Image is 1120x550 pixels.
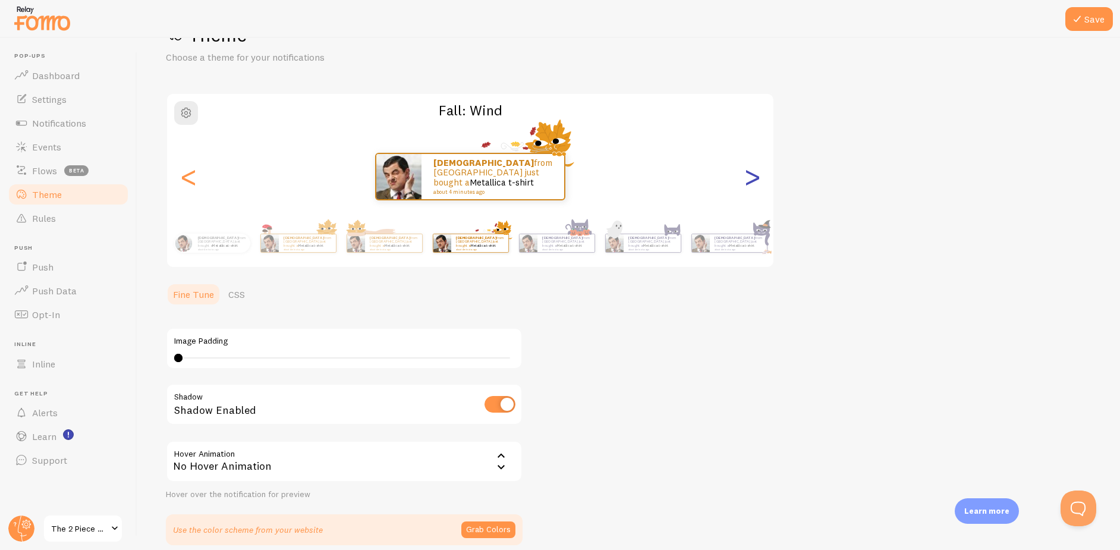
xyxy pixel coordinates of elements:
[715,235,755,240] strong: [DEMOGRAPHIC_DATA]
[955,498,1019,524] div: Learn more
[370,235,417,250] p: from [GEOGRAPHIC_DATA] just bought a
[605,234,623,252] img: Fomo
[433,157,534,168] strong: [DEMOGRAPHIC_DATA]
[32,430,56,442] span: Learn
[32,454,67,466] span: Support
[32,285,77,297] span: Push Data
[461,521,515,538] button: Grab Colors
[456,248,502,250] small: about 4 minutes ago
[298,243,323,248] a: Metallica t-shirt
[166,489,523,500] div: Hover over the notification for preview
[370,248,416,250] small: about 4 minutes ago
[260,234,278,252] img: Fomo
[7,279,130,303] a: Push Data
[7,183,130,206] a: Theme
[166,441,523,482] div: No Hover Animation
[964,505,1009,517] p: Learn more
[284,248,330,250] small: about 4 minutes ago
[347,234,364,252] img: Fomo
[542,235,590,250] p: from [GEOGRAPHIC_DATA] just bought a
[456,235,496,240] strong: [DEMOGRAPHIC_DATA]
[174,336,514,347] label: Image Padding
[715,248,761,250] small: about 4 minutes ago
[175,234,192,252] img: Fomo
[32,261,54,273] span: Push
[12,3,72,33] img: fomo-relay-logo-orange.svg
[14,390,130,398] span: Get Help
[542,248,589,250] small: about 4 minutes ago
[284,235,331,250] p: from [GEOGRAPHIC_DATA] just bought a
[519,234,537,252] img: Fomo
[1061,491,1096,526] iframe: Help Scout Beacon - Open
[32,93,67,105] span: Settings
[628,235,676,250] p: from [GEOGRAPHIC_DATA] just bought a
[32,141,61,153] span: Events
[745,134,759,219] div: Next slide
[7,255,130,279] a: Push
[14,52,130,60] span: Pop-ups
[32,358,55,370] span: Inline
[32,212,56,224] span: Rules
[433,234,451,252] img: Fomo
[198,235,246,250] p: from [GEOGRAPHIC_DATA] just bought a
[32,309,60,320] span: Opt-In
[542,235,583,240] strong: [DEMOGRAPHIC_DATA]
[384,243,410,248] a: Metallica t-shirt
[643,243,668,248] a: Metallica t-shirt
[167,101,773,120] h2: Fall: Wind
[284,235,324,240] strong: [DEMOGRAPHIC_DATA]
[181,134,196,219] div: Previous slide
[212,243,238,248] a: Metallica t-shirt
[7,448,130,472] a: Support
[221,282,252,306] a: CSS
[64,165,89,176] span: beta
[7,159,130,183] a: Flows beta
[173,524,323,536] p: Use the color scheme from your website
[370,235,410,240] strong: [DEMOGRAPHIC_DATA]
[32,407,58,419] span: Alerts
[14,341,130,348] span: Inline
[7,64,130,87] a: Dashboard
[166,282,221,306] a: Fine Tune
[198,248,244,250] small: about 4 minutes ago
[628,248,675,250] small: about 4 minutes ago
[166,51,451,64] p: Choose a theme for your notifications
[470,177,534,188] a: Metallica t-shirt
[32,165,57,177] span: Flows
[7,111,130,135] a: Notifications
[51,521,108,536] span: The 2 Piece Store
[32,188,62,200] span: Theme
[470,243,496,248] a: Metallica t-shirt
[433,158,552,195] p: from [GEOGRAPHIC_DATA] just bought a
[32,117,86,129] span: Notifications
[198,235,238,240] strong: [DEMOGRAPHIC_DATA]
[456,235,504,250] p: from [GEOGRAPHIC_DATA] just bought a
[166,384,523,427] div: Shadow Enabled
[7,425,130,448] a: Learn
[43,514,123,543] a: The 2 Piece Store
[715,235,762,250] p: from [GEOGRAPHIC_DATA] just bought a
[691,234,709,252] img: Fomo
[63,429,74,440] svg: <p>Watch New Feature Tutorials!</p>
[433,189,549,195] small: about 4 minutes ago
[729,243,754,248] a: Metallica t-shirt
[7,401,130,425] a: Alerts
[32,70,80,81] span: Dashboard
[556,243,582,248] a: Metallica t-shirt
[628,235,669,240] strong: [DEMOGRAPHIC_DATA]
[7,206,130,230] a: Rules
[7,352,130,376] a: Inline
[376,154,421,199] img: Fomo
[7,87,130,111] a: Settings
[7,303,130,326] a: Opt-In
[7,135,130,159] a: Events
[14,244,130,252] span: Push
